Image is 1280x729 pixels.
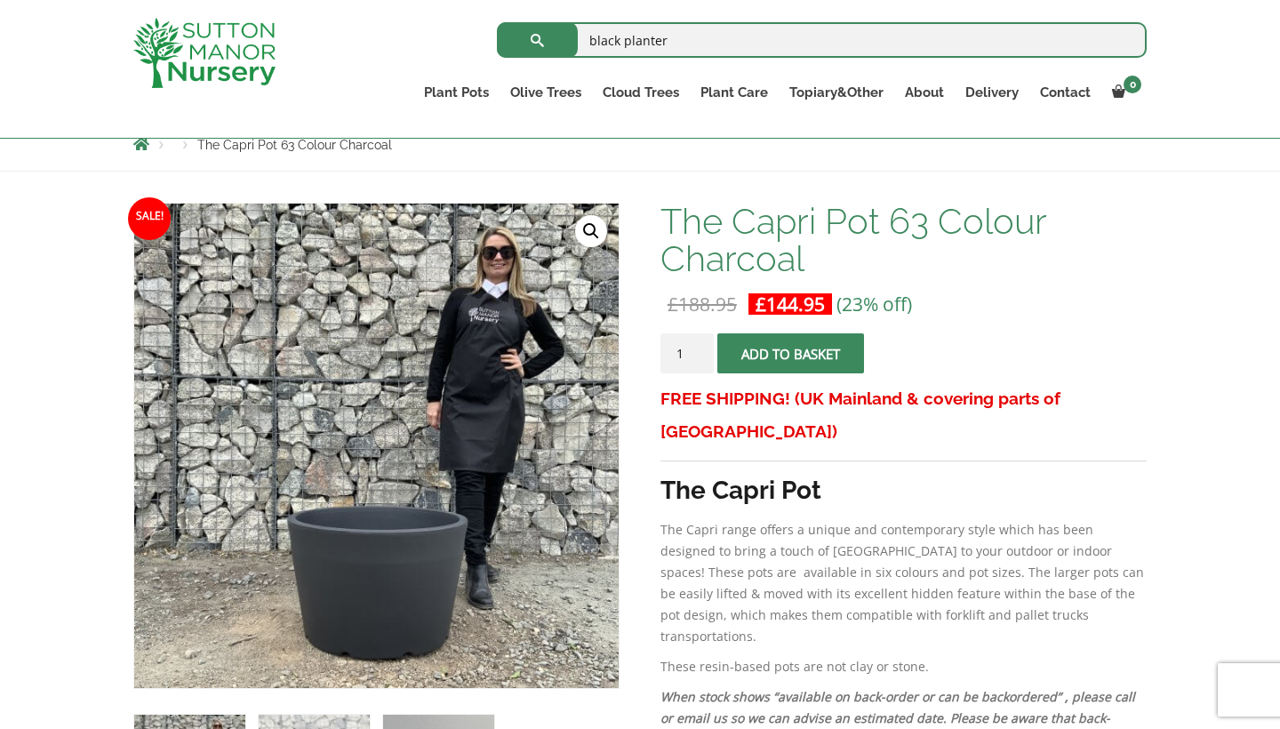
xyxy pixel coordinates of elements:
[1101,80,1147,105] a: 0
[756,292,825,316] bdi: 144.95
[660,519,1147,647] p: The Capri range offers a unique and contemporary style which has been designed to bring a touch o...
[1029,80,1101,105] a: Contact
[690,80,779,105] a: Plant Care
[413,80,500,105] a: Plant Pots
[668,292,678,316] span: £
[1124,76,1141,93] span: 0
[717,333,864,373] button: Add to basket
[575,215,607,247] a: View full-screen image gallery
[660,203,1147,277] h1: The Capri Pot 63 Colour Charcoal
[128,197,171,240] span: Sale!
[660,333,714,373] input: Product quantity
[955,80,1029,105] a: Delivery
[133,137,1147,151] nav: Breadcrumbs
[619,204,1103,688] img: The Capri Pot 63 Colour Charcoal - IMG 3825 scaled
[668,292,737,316] bdi: 188.95
[756,292,766,316] span: £
[500,80,592,105] a: Olive Trees
[660,476,821,505] strong: The Capri Pot
[894,80,955,105] a: About
[197,138,392,152] span: The Capri Pot 63 Colour Charcoal
[660,656,1147,677] p: These resin-based pots are not clay or stone.
[836,292,912,316] span: (23% off)
[592,80,690,105] a: Cloud Trees
[133,18,276,88] img: logo
[779,80,894,105] a: Topiary&Other
[497,22,1147,58] input: Search...
[660,382,1147,448] h3: FREE SHIPPING! (UK Mainland & covering parts of [GEOGRAPHIC_DATA])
